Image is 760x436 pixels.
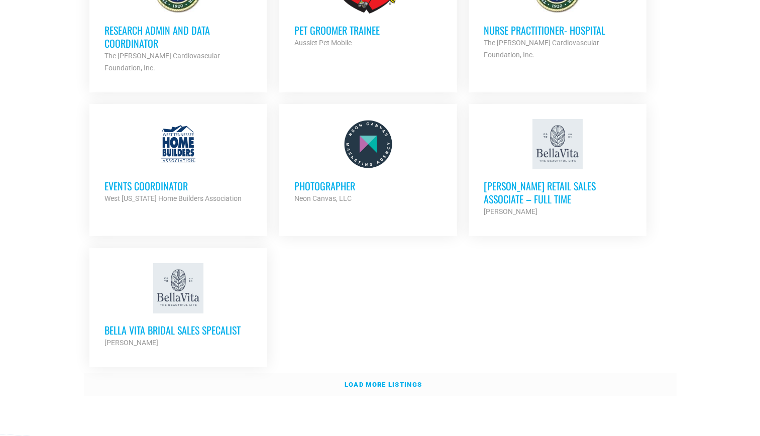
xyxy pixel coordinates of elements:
[89,248,267,364] a: Bella Vita Bridal Sales Specalist [PERSON_NAME]
[104,194,242,202] strong: West [US_STATE] Home Builders Association
[294,179,442,192] h3: Photographer
[279,104,457,220] a: Photographer Neon Canvas, LLC
[484,39,599,59] strong: The [PERSON_NAME] Cardiovascular Foundation, Inc.
[104,179,252,192] h3: Events Coordinator
[469,104,646,233] a: [PERSON_NAME] Retail Sales Associate – Full Time [PERSON_NAME]
[294,39,352,47] strong: Aussiet Pet Mobile
[294,194,352,202] strong: Neon Canvas, LLC
[104,339,158,347] strong: [PERSON_NAME]
[104,24,252,50] h3: Research Admin and Data Coordinator
[484,24,631,37] h3: Nurse Practitioner- Hospital
[345,381,422,388] strong: Load more listings
[484,207,537,215] strong: [PERSON_NAME]
[84,373,677,396] a: Load more listings
[89,104,267,220] a: Events Coordinator West [US_STATE] Home Builders Association
[104,52,220,72] strong: The [PERSON_NAME] Cardiovascular Foundation, Inc.
[484,179,631,205] h3: [PERSON_NAME] Retail Sales Associate – Full Time
[104,323,252,337] h3: Bella Vita Bridal Sales Specalist
[294,24,442,37] h3: Pet Groomer Trainee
